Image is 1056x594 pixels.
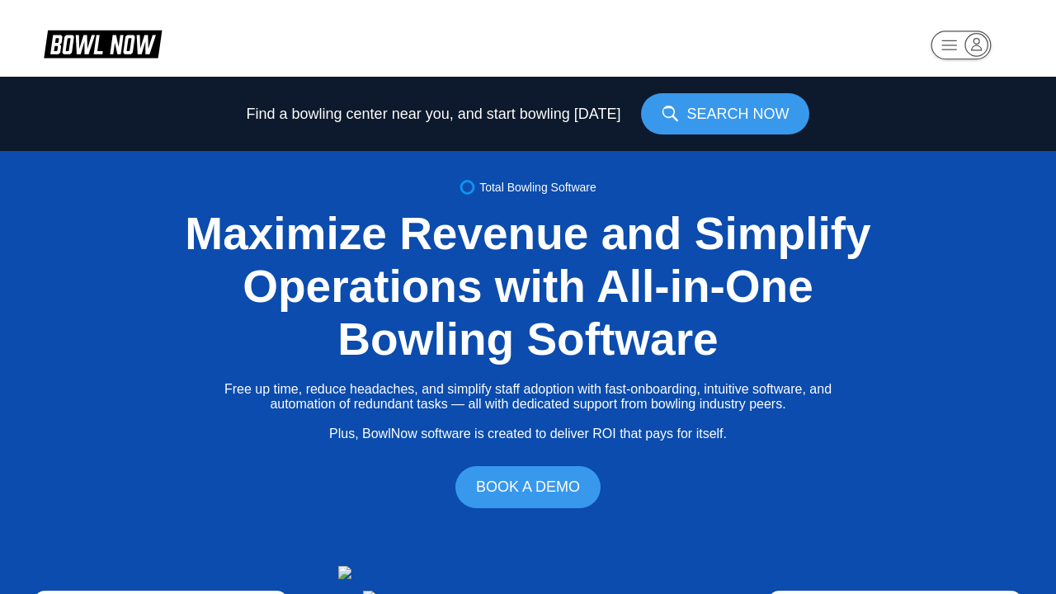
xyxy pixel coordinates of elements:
span: Find a bowling center near you, and start bowling [DATE] [247,106,621,122]
div: Maximize Revenue and Simplify Operations with All-in-One Bowling Software [157,207,899,365]
p: Free up time, reduce headaches, and simplify staff adoption with fast-onboarding, intuitive softw... [224,382,832,441]
span: Total Bowling Software [479,181,596,194]
a: SEARCH NOW [641,93,809,134]
a: BOOK A DEMO [455,466,601,508]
